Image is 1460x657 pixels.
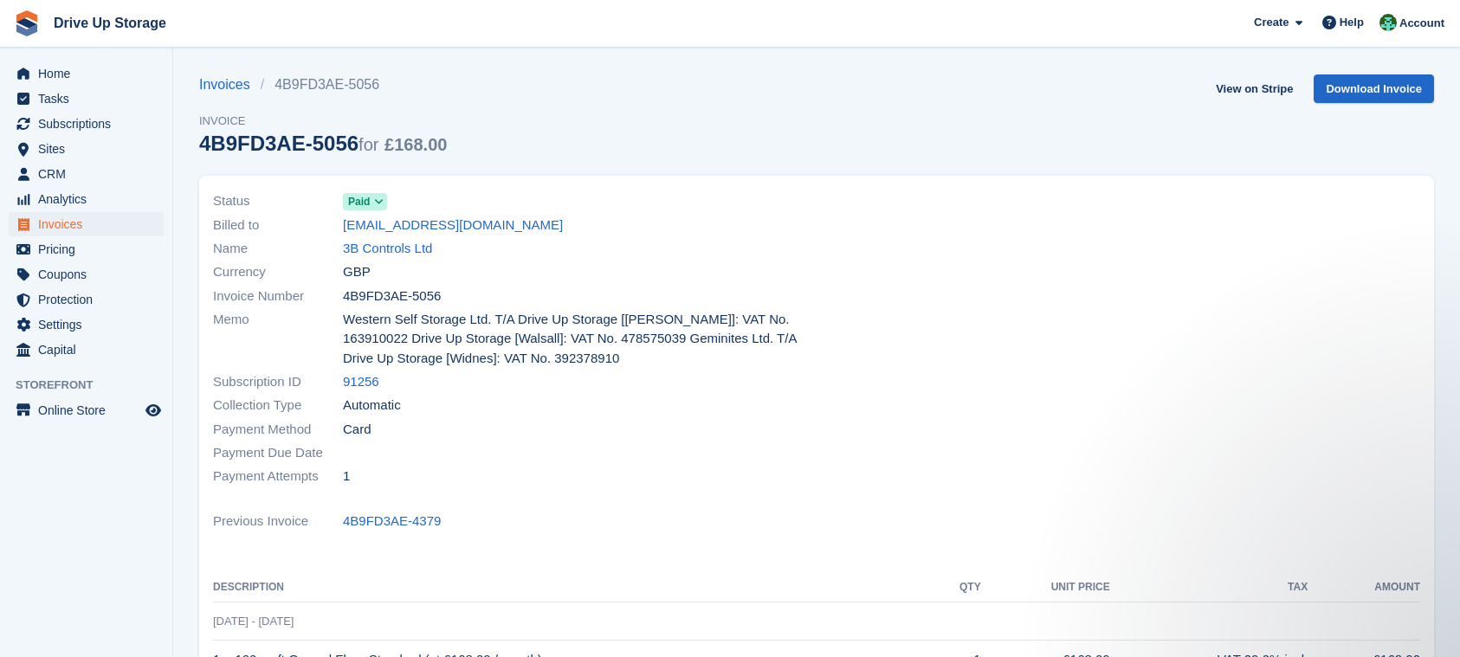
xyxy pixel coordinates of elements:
span: Account [1399,15,1444,32]
div: 4B9FD3AE-5056 [199,132,447,155]
span: for [359,135,378,154]
span: Subscription ID [213,372,343,392]
span: Protection [38,287,142,312]
span: Name [213,239,343,259]
span: Status [213,191,343,211]
span: 1 [343,467,350,486]
th: Amount [1308,574,1420,602]
span: Currency [213,262,343,282]
a: 4B9FD3AE-4379 [343,512,441,531]
img: Camille [1379,14,1397,31]
a: menu [9,87,164,111]
span: Billed to [213,216,343,235]
span: Collection Type [213,396,343,415]
span: Invoice [199,113,447,130]
span: 4B9FD3AE-5056 [343,287,441,306]
span: Coupons [38,262,142,287]
span: Payment Method [213,420,343,440]
span: Tasks [38,87,142,111]
th: Tax [1110,574,1308,602]
a: Preview store [143,400,164,421]
th: QTY [934,574,981,602]
a: menu [9,61,164,86]
span: Help [1340,14,1364,31]
a: menu [9,287,164,312]
a: menu [9,398,164,422]
nav: breadcrumbs [199,74,447,95]
span: Subscriptions [38,112,142,136]
span: Automatic [343,396,401,415]
a: menu [9,162,164,186]
a: 91256 [343,372,379,392]
span: Home [38,61,142,86]
a: menu [9,312,164,337]
span: Payment Due Date [213,443,343,463]
span: Payment Attempts [213,467,343,486]
span: Capital [38,338,142,362]
span: Pricing [38,237,142,261]
span: Storefront [16,377,172,394]
a: Invoices [199,74,261,95]
span: Create [1254,14,1289,31]
span: Sites [38,137,142,161]
span: Paid [348,194,370,209]
span: Invoices [38,212,142,236]
th: Unit Price [981,574,1110,602]
a: menu [9,212,164,236]
span: GBP [343,262,371,282]
a: menu [9,112,164,136]
a: Download Invoice [1314,74,1434,103]
a: menu [9,262,164,287]
img: stora-icon-8386f47178a22dfd0bd8f6a31ec36ba5ce8667c1dd55bd0f319d3a0aa187defe.svg [14,10,40,36]
a: 3B Controls Ltd [343,239,432,259]
span: £168.00 [384,135,447,154]
a: [EMAIL_ADDRESS][DOMAIN_NAME] [343,216,563,235]
span: Card [343,420,371,440]
span: Memo [213,310,343,369]
a: View on Stripe [1209,74,1300,103]
span: Analytics [38,187,142,211]
span: CRM [38,162,142,186]
span: Settings [38,312,142,337]
a: menu [9,187,164,211]
a: menu [9,338,164,362]
a: Paid [343,191,387,211]
span: Online Store [38,398,142,422]
span: Invoice Number [213,287,343,306]
a: Drive Up Storage [47,9,173,37]
span: Western Self Storage Ltd. T/A Drive Up Storage [[PERSON_NAME]]: VAT No. 163910022 Drive Up Storag... [343,310,806,369]
a: menu [9,137,164,161]
a: menu [9,237,164,261]
th: Description [213,574,934,602]
span: [DATE] - [DATE] [213,615,294,628]
span: Previous Invoice [213,512,343,531]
